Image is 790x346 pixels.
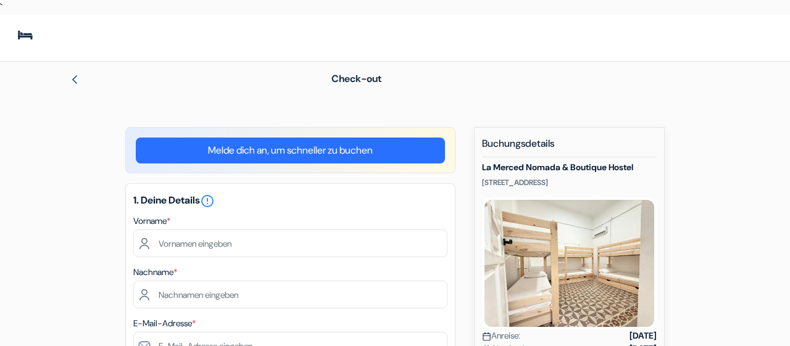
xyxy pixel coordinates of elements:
[482,332,491,341] img: calendar.svg
[133,215,170,228] label: Vorname
[70,75,80,84] img: left_arrow.svg
[482,162,657,173] h5: La Merced Nomada & Boutique Hostel
[136,138,445,163] a: Melde dich an, um schneller zu buchen
[15,25,162,51] img: Jugendherbergen.com
[133,194,447,208] h5: 1. Deine Details
[133,317,196,330] label: E-Mail-Adresse
[331,72,381,85] span: Check-out
[133,229,447,257] input: Vornamen eingeben
[133,281,447,308] input: Nachnamen eingeben
[482,178,657,187] p: [STREET_ADDRESS]
[200,194,215,207] a: error_outline
[482,329,520,342] span: Anreise:
[630,329,657,342] strong: [DATE]
[133,266,177,279] label: Nachname
[200,194,215,208] i: error_outline
[482,138,657,157] h5: Buchungsdetails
